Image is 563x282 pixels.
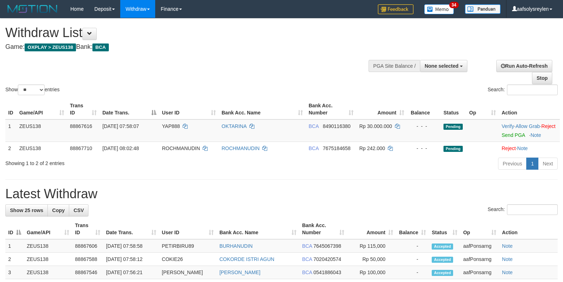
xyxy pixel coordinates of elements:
a: Allow Grab [516,123,540,129]
label: Show entries [5,84,60,95]
td: [DATE] 07:58:12 [103,253,159,266]
td: ZEUS138 [16,142,67,155]
th: Amount: activate to sort column ascending [356,99,407,119]
a: Show 25 rows [5,204,48,216]
span: 34 [449,2,459,8]
th: Amount: activate to sort column ascending [347,219,396,239]
th: Op: activate to sort column ascending [460,219,499,239]
span: Rp 30.000.000 [359,123,392,129]
span: ROCHMANUDIN [162,145,200,151]
span: BCA [302,270,312,275]
td: - [396,253,429,266]
th: Date Trans.: activate to sort column descending [100,99,159,119]
td: aafPonsarng [460,253,499,266]
a: COKORDE ISTRI AGUN [219,256,274,262]
th: Trans ID: activate to sort column ascending [72,219,103,239]
th: User ID: activate to sort column ascending [159,219,217,239]
td: aafPonsarng [460,266,499,279]
th: Bank Acc. Name: activate to sort column ascending [219,99,306,119]
th: Bank Acc. Name: activate to sort column ascending [217,219,299,239]
th: Game/API: activate to sort column ascending [16,99,67,119]
td: [DATE] 07:56:21 [103,266,159,279]
td: - [396,266,429,279]
span: Accepted [432,257,453,263]
td: ZEUS138 [24,266,72,279]
td: 2 [5,142,16,155]
td: ZEUS138 [24,253,72,266]
a: ROCHMANUDIN [222,145,260,151]
td: [PERSON_NAME] [159,266,217,279]
span: Copy [52,207,65,213]
span: Accepted [432,243,453,250]
span: BCA [92,43,108,51]
span: Copy 7020420574 to clipboard [314,256,341,262]
td: ZEUS138 [24,239,72,253]
a: Copy [47,204,69,216]
td: · [499,142,560,155]
div: Showing 1 to 2 of 2 entries [5,157,229,167]
span: BCA [309,145,319,151]
a: Next [538,158,558,170]
span: [DATE] 07:58:07 [102,123,139,129]
a: 1 [526,158,538,170]
span: OXPLAY > ZEUS138 [25,43,76,51]
img: Button%20Memo.svg [424,4,454,14]
span: YAP888 [162,123,180,129]
span: 88867710 [70,145,92,151]
td: 1 [5,239,24,253]
label: Search: [488,204,558,215]
td: aafPonsarng [460,239,499,253]
div: - - - [410,123,438,130]
div: PGA Site Balance / [369,60,420,72]
span: None selected [425,63,458,69]
a: Reject [541,123,556,129]
a: Reject [502,145,516,151]
th: Bank Acc. Number: activate to sort column ascending [306,99,356,119]
th: Game/API: activate to sort column ascending [24,219,72,239]
span: BCA [309,123,319,129]
a: Stop [532,72,552,84]
span: [DATE] 08:02:48 [102,145,139,151]
th: Action [499,99,560,119]
td: - [396,239,429,253]
th: User ID: activate to sort column ascending [159,99,219,119]
span: Copy 7675184658 to clipboard [323,145,351,151]
input: Search: [507,204,558,215]
td: Rp 115,000 [347,239,396,253]
th: ID: activate to sort column descending [5,219,24,239]
span: 88867616 [70,123,92,129]
img: panduan.png [465,4,501,14]
a: CSV [69,204,88,216]
a: Send PGA [502,132,525,138]
td: 88867546 [72,266,103,279]
a: Note [517,145,528,151]
div: - - - [410,145,438,152]
th: Date Trans.: activate to sort column ascending [103,219,159,239]
span: Rp 242.000 [359,145,385,151]
span: Copy 0541886043 to clipboard [314,270,341,275]
a: BURHANUDIN [219,243,253,249]
h1: Latest Withdraw [5,187,558,201]
td: Rp 100,000 [347,266,396,279]
a: OKTARINA [222,123,247,129]
td: · · [499,119,560,142]
span: Pending [443,124,463,130]
td: Rp 50,000 [347,253,396,266]
span: BCA [302,243,312,249]
a: Note [502,256,513,262]
img: MOTION_logo.png [5,4,60,14]
a: Previous [498,158,527,170]
a: [PERSON_NAME] [219,270,260,275]
th: Balance: activate to sort column ascending [396,219,429,239]
td: 88867588 [72,253,103,266]
th: Trans ID: activate to sort column ascending [67,99,100,119]
th: Balance [407,99,441,119]
td: 88867606 [72,239,103,253]
span: Accepted [432,270,453,276]
span: Pending [443,146,463,152]
td: ZEUS138 [16,119,67,142]
a: Run Auto-Refresh [496,60,552,72]
th: Action [499,219,558,239]
th: ID [5,99,16,119]
label: Search: [488,84,558,95]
